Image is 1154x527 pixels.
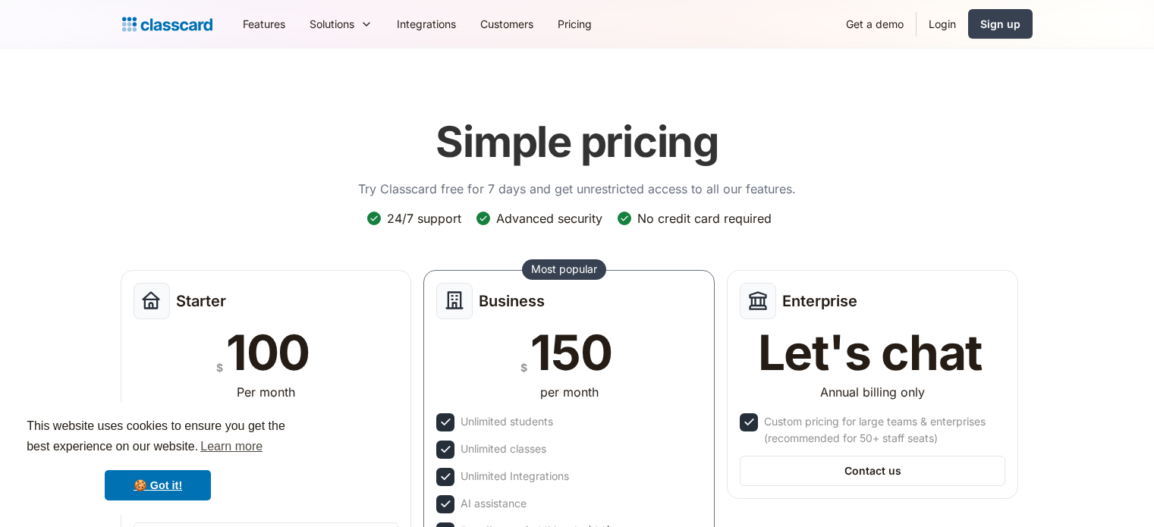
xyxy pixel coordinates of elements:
[531,262,597,277] div: Most popular
[546,7,604,41] a: Pricing
[740,456,1005,486] a: Contact us
[216,358,223,377] div: $
[105,470,211,500] a: dismiss cookie message
[226,328,310,377] div: 100
[387,210,461,227] div: 24/7 support
[461,468,569,485] div: Unlimited Integrations
[917,7,968,41] a: Login
[27,417,289,458] span: This website uses cookies to ensure you get the best experience on our website.
[358,180,796,198] p: Try Classcard free for 7 days and get unrestricted access to all our features.
[782,292,857,310] h2: Enterprise
[758,328,983,377] div: Let's chat
[297,7,385,41] div: Solutions
[764,413,1002,447] div: Custom pricing for large teams & enterprises (recommended for 50+ staff seats)
[237,383,295,401] div: Per month
[468,7,546,41] a: Customers
[385,7,468,41] a: Integrations
[231,7,297,41] a: Features
[461,413,553,430] div: Unlimited students
[834,7,916,41] a: Get a demo
[540,383,599,401] div: per month
[176,292,226,310] h2: Starter
[198,435,265,458] a: learn more about cookies
[122,14,212,35] a: home
[479,292,545,310] h2: Business
[968,9,1033,39] a: Sign up
[310,16,354,32] div: Solutions
[461,495,527,512] div: AI assistance
[496,210,602,227] div: Advanced security
[820,383,925,401] div: Annual billing only
[530,328,612,377] div: 150
[12,403,303,515] div: cookieconsent
[461,441,546,457] div: Unlimited classes
[637,210,772,227] div: No credit card required
[520,358,527,377] div: $
[436,117,718,168] h1: Simple pricing
[980,16,1020,32] div: Sign up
